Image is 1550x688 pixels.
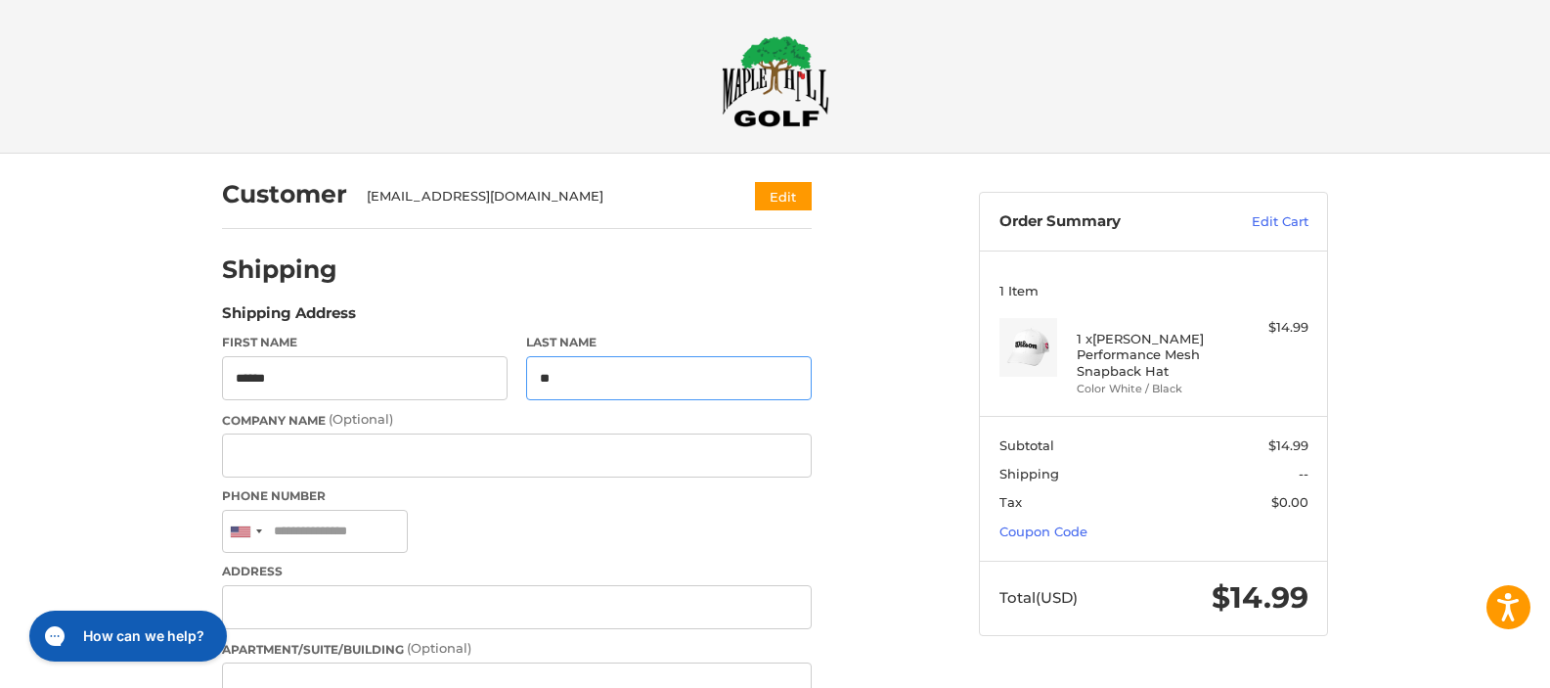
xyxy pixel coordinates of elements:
[999,466,1059,482] span: Shipping
[222,639,812,659] label: Apartment/Suite/Building
[999,524,1087,539] a: Coupon Code
[999,494,1022,510] span: Tax
[222,334,508,351] label: First Name
[20,604,233,668] iframe: Gorgias live chat messenger
[999,437,1054,453] span: Subtotal
[1231,318,1308,338] div: $14.99
[329,411,393,427] small: (Optional)
[222,179,347,209] h2: Customer
[222,563,812,580] label: Address
[223,511,268,553] div: United States: +1
[222,254,337,285] h2: Shipping
[222,302,356,334] legend: Shipping Address
[755,182,812,210] button: Edit
[999,212,1210,232] h3: Order Summary
[1077,381,1226,397] li: Color White / Black
[1299,466,1308,482] span: --
[526,334,812,351] label: Last Name
[407,640,471,656] small: (Optional)
[222,487,812,505] label: Phone Number
[367,187,718,206] div: [EMAIL_ADDRESS][DOMAIN_NAME]
[1212,579,1308,616] span: $14.99
[722,35,829,127] img: Maple Hill Golf
[222,410,812,430] label: Company Name
[1271,494,1308,510] span: $0.00
[1210,212,1308,232] a: Edit Cart
[999,283,1308,298] h3: 1 Item
[1268,437,1308,453] span: $14.99
[1077,331,1226,379] h4: 1 x [PERSON_NAME] Performance Mesh Snapback Hat
[999,588,1078,607] span: Total (USD)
